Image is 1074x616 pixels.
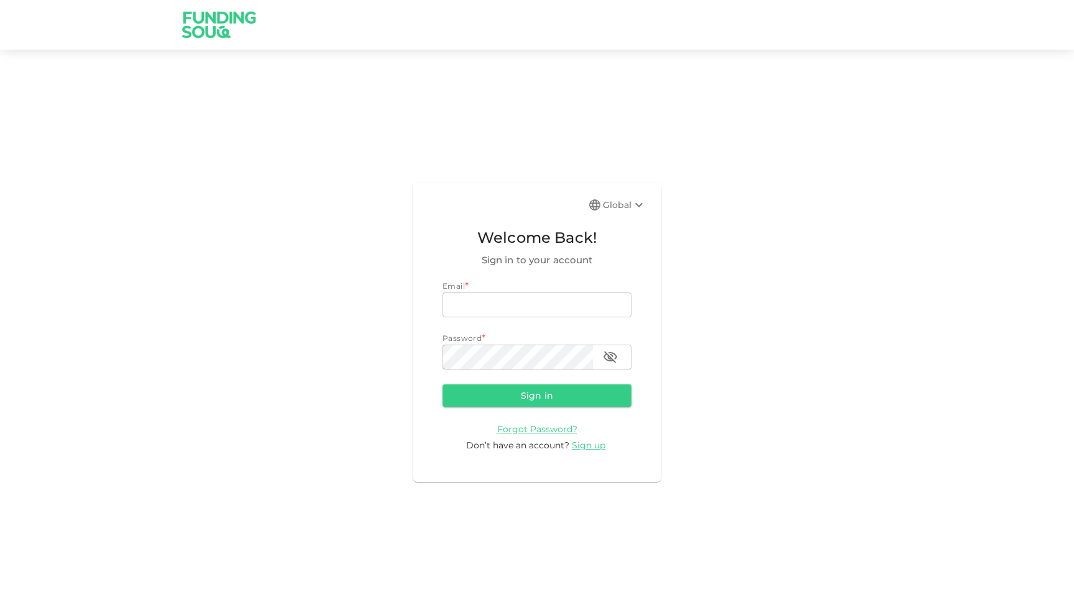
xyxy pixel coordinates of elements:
div: Global [603,197,646,212]
button: Sign in [443,384,631,407]
span: Don’t have an account? [466,440,569,451]
span: Forgot Password? [497,423,577,435]
span: Email [443,281,465,291]
span: Sign up [572,440,605,451]
span: Sign in to your account [443,253,631,268]
a: Forgot Password? [497,423,577,435]
input: password [443,345,593,369]
span: Password [443,333,482,343]
span: Welcome Back! [443,226,631,250]
input: email [443,292,631,317]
